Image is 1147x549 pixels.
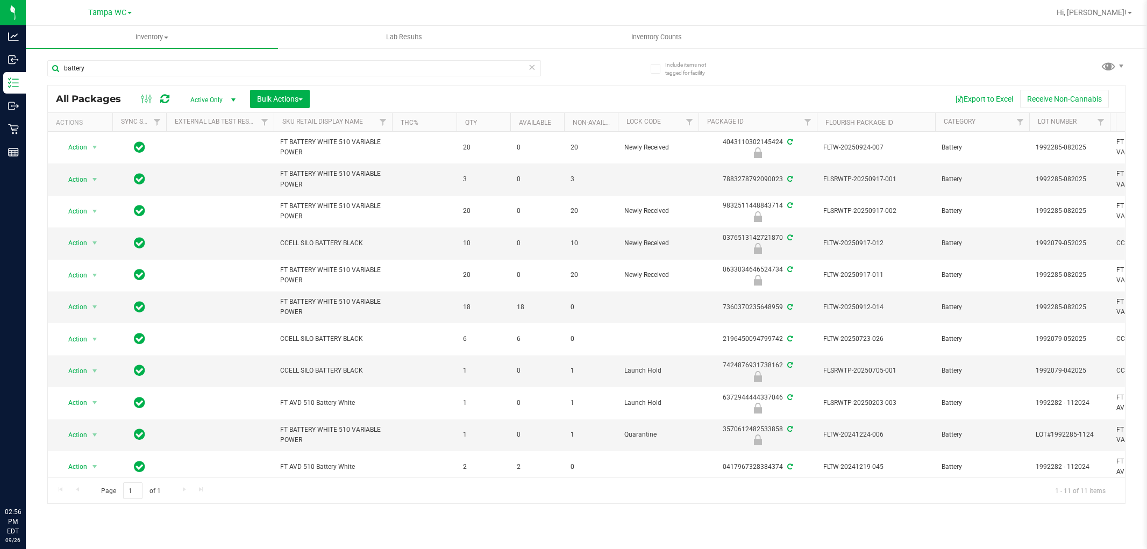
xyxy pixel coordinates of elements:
a: Filter [1011,113,1029,131]
span: Sync from Compliance System [786,303,793,311]
div: 6372944444337046 [697,393,818,413]
div: Newly Received [697,211,818,222]
span: 0 [571,334,611,344]
p: 02:56 PM EDT [5,507,21,536]
div: Newly Received [697,275,818,286]
input: 1 [123,482,143,499]
span: Action [59,268,88,283]
a: Lot Number [1038,118,1077,125]
a: Flourish Package ID [825,119,893,126]
span: In Sync [134,395,145,410]
span: 20 [571,206,611,216]
span: 1992285-082025 [1036,302,1103,312]
a: Lock Code [626,118,661,125]
span: 18 [463,302,504,312]
span: Launch Hold [624,366,692,376]
span: FT BATTERY WHITE 510 VARIABLE POWER [280,201,386,222]
a: Filter [799,113,817,131]
span: FT AVD 510 Battery White [280,398,386,408]
span: Quarantine [624,430,692,440]
span: 6 [517,334,558,344]
span: Sync from Compliance System [786,175,793,183]
span: 20 [463,142,504,153]
a: Filter [374,113,392,131]
span: 2 [463,462,504,472]
span: In Sync [134,172,145,187]
span: 0 [571,302,611,312]
div: Quarantine [697,434,818,445]
span: CCELL SILO BATTERY BLACK [280,238,386,248]
span: Action [59,300,88,315]
inline-svg: Reports [8,147,19,158]
span: Page of 1 [92,482,169,499]
span: 1992282 - 112024 [1036,398,1103,408]
span: select [88,427,102,443]
span: 0 [571,462,611,472]
span: 20 [571,142,611,153]
span: 1 [463,366,504,376]
a: Qty [465,119,477,126]
span: FT BATTERY WHITE 510 VARIABLE POWER [280,425,386,445]
span: 0 [517,206,558,216]
span: All Packages [56,93,132,105]
div: Newly Received [697,243,818,254]
span: Battery [942,238,1023,248]
span: In Sync [134,267,145,282]
span: Tampa WC [88,8,126,17]
span: Action [59,363,88,379]
span: 1 [463,398,504,408]
a: Lab Results [278,26,530,48]
span: Battery [942,270,1023,280]
span: In Sync [134,140,145,155]
a: Inventory [26,26,278,48]
span: 1992282 - 112024 [1036,462,1103,472]
span: 10 [463,238,504,248]
span: select [88,204,102,219]
span: Action [59,204,88,219]
span: 20 [463,270,504,280]
span: Battery [942,430,1023,440]
span: FLTW-20241219-045 [823,462,929,472]
span: select [88,395,102,410]
inline-svg: Inbound [8,54,19,65]
span: 3 [463,174,504,184]
span: select [88,363,102,379]
span: 3 [571,174,611,184]
span: In Sync [134,363,145,378]
span: CCELL SILO BATTERY BLACK [280,334,386,344]
span: FLSRWTP-20250203-003 [823,398,929,408]
span: 0 [517,174,558,184]
span: FLSRWTP-20250705-001 [823,366,929,376]
span: select [88,459,102,474]
div: 9832511448843714 [697,201,818,222]
span: LOT#1992285-1124 [1036,430,1103,440]
span: FLTW-20250723-026 [823,334,929,344]
button: Receive Non-Cannabis [1020,90,1109,108]
span: 1 [571,398,611,408]
div: 7883278792090023 [697,174,818,184]
span: Newly Received [624,206,692,216]
a: Sku Retail Display Name [282,118,363,125]
span: 0 [517,238,558,248]
span: FLTW-20250912-014 [823,302,929,312]
div: 0633034646524734 [697,265,818,286]
span: Action [59,140,88,155]
span: FLTW-20241224-006 [823,430,929,440]
span: FLSRWTP-20250917-002 [823,206,929,216]
span: Newly Received [624,238,692,248]
a: Sync Status [121,118,162,125]
span: FLTW-20250917-011 [823,270,929,280]
div: Launch Hold [697,403,818,413]
a: External Lab Test Result [175,118,259,125]
inline-svg: Outbound [8,101,19,111]
span: select [88,236,102,251]
span: 0 [517,430,558,440]
span: Action [59,172,88,187]
span: FLTW-20250917-012 [823,238,929,248]
span: Hi, [PERSON_NAME]! [1057,8,1127,17]
span: 2 [517,462,558,472]
div: 7360370235648959 [697,302,818,312]
span: 1992285-082025 [1036,174,1103,184]
span: Newly Received [624,270,692,280]
a: Filter [1092,113,1110,131]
